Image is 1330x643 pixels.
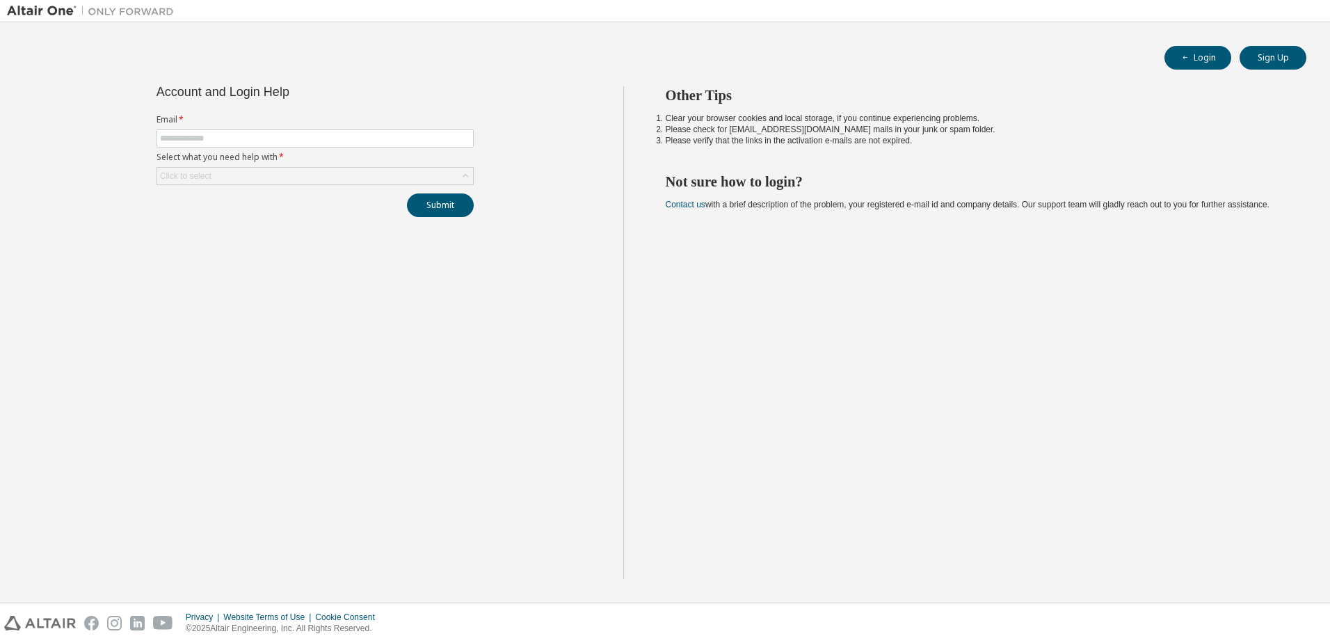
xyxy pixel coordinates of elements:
img: altair_logo.svg [4,616,76,630]
label: Select what you need help with [157,152,474,163]
li: Please check for [EMAIL_ADDRESS][DOMAIN_NAME] mails in your junk or spam folder. [666,124,1282,135]
img: instagram.svg [107,616,122,630]
div: Website Terms of Use [223,612,315,623]
button: Login [1164,46,1231,70]
p: © 2025 Altair Engineering, Inc. All Rights Reserved. [186,623,383,635]
div: Privacy [186,612,223,623]
li: Clear your browser cookies and local storage, if you continue experiencing problems. [666,113,1282,124]
button: Sign Up [1240,46,1306,70]
h2: Not sure how to login? [666,173,1282,191]
div: Cookie Consent [315,612,383,623]
img: facebook.svg [84,616,99,630]
div: Click to select [157,168,473,184]
div: Account and Login Help [157,86,410,97]
img: linkedin.svg [130,616,145,630]
h2: Other Tips [666,86,1282,104]
button: Submit [407,193,474,217]
img: Altair One [7,4,181,18]
label: Email [157,114,474,125]
li: Please verify that the links in the activation e-mails are not expired. [666,135,1282,146]
div: Click to select [160,170,211,182]
img: youtube.svg [153,616,173,630]
span: with a brief description of the problem, your registered e-mail id and company details. Our suppo... [666,200,1269,209]
a: Contact us [666,200,705,209]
